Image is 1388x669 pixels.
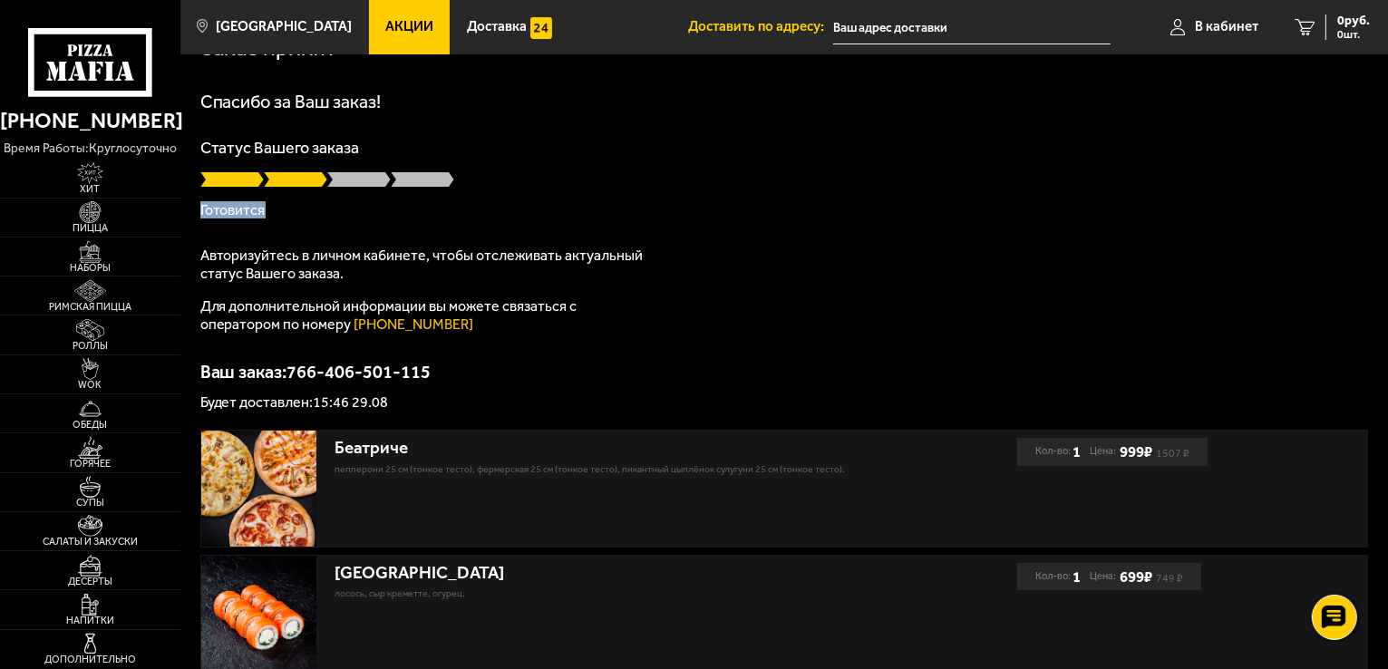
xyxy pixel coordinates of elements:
div: Беатриче [335,438,882,459]
h1: Спасибо за Ваш заказ! [200,92,1369,111]
p: Авторизуйтесь в личном кабинете, чтобы отслеживать актуальный статус Вашего заказа. [200,247,654,283]
s: 749 ₽ [1156,575,1183,582]
div: [GEOGRAPHIC_DATA] [335,563,882,584]
p: Будет доставлен: 15:46 29.08 [200,395,1369,410]
s: 1507 ₽ [1156,450,1189,457]
span: Акции [385,20,433,34]
p: Для дополнительной информации вы можете связаться с оператором по номеру [200,297,654,334]
div: Кол-во: [1035,438,1081,466]
div: Кол-во: [1035,563,1081,591]
b: 999 ₽ [1120,442,1152,461]
span: Доставка [467,20,527,34]
b: 1 [1073,563,1081,591]
h1: Заказ принят [200,36,337,60]
span: Цена: [1090,438,1116,466]
b: 699 ₽ [1120,567,1152,586]
p: Ваш заказ: 766-406-501-115 [200,363,1369,381]
span: [GEOGRAPHIC_DATA] [216,20,352,34]
p: лосось, Сыр креметте, огурец. [335,587,882,601]
span: 0 шт. [1337,29,1370,40]
input: Ваш адрес доставки [833,11,1111,44]
img: 15daf4d41897b9f0e9f617042186c801.svg [530,17,552,39]
span: Цена: [1090,563,1116,591]
span: Доставить по адресу: [688,20,833,34]
p: Готовится [200,203,1369,218]
p: Пепперони 25 см (тонкое тесто), Фермерская 25 см (тонкое тесто), Пикантный цыплёнок сулугуни 25 с... [335,462,882,477]
span: 0 руб. [1337,15,1370,27]
a: [PHONE_NUMBER] [354,315,474,333]
span: В кабинет [1195,20,1258,34]
b: 1 [1073,438,1081,466]
p: Статус Вашего заказа [200,140,1369,156]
